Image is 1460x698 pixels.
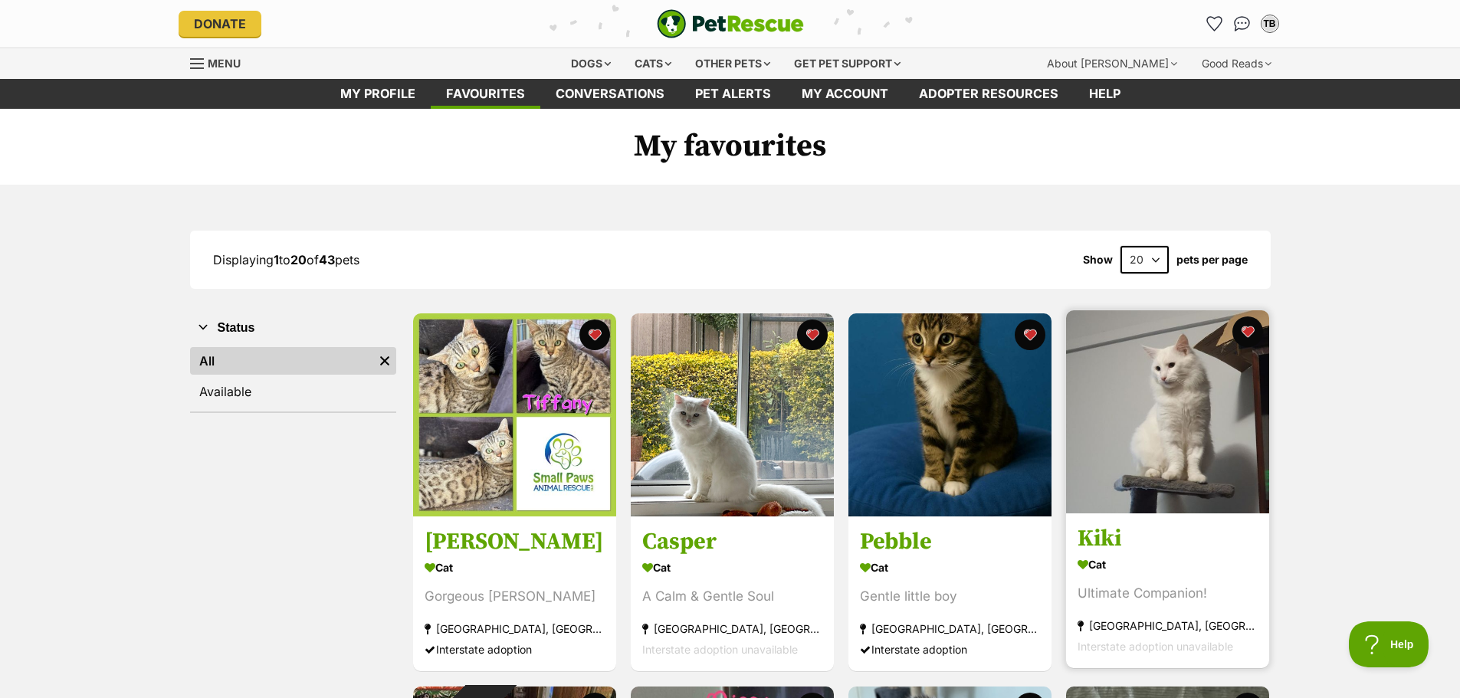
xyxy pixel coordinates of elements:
[631,516,834,672] a: Casper Cat A Calm & Gentle Soul [GEOGRAPHIC_DATA], [GEOGRAPHIC_DATA] Interstate adoption unavaila...
[190,318,396,338] button: Status
[179,11,261,37] a: Donate
[848,516,1052,672] a: Pebble Cat Gentle little boy [GEOGRAPHIC_DATA], [GEOGRAPHIC_DATA] Interstate adoption favourite
[1066,513,1269,669] a: Kiki Cat Ultimate Companion! [GEOGRAPHIC_DATA], [GEOGRAPHIC_DATA] Interstate adoption unavailable...
[290,252,307,267] strong: 20
[657,9,804,38] a: PetRescue
[425,528,605,557] h3: [PERSON_NAME]
[1078,554,1258,576] div: Cat
[413,516,616,672] a: [PERSON_NAME] Cat Gorgeous [PERSON_NAME] [GEOGRAPHIC_DATA], [GEOGRAPHIC_DATA] Interstate adoption...
[860,557,1040,579] div: Cat
[274,252,279,267] strong: 1
[213,252,359,267] span: Displaying to of pets
[540,79,680,109] a: conversations
[642,528,822,557] h3: Casper
[1074,79,1136,109] a: Help
[1230,11,1255,36] a: Conversations
[325,79,431,109] a: My profile
[631,313,834,516] img: Casper
[786,79,904,109] a: My account
[579,320,610,350] button: favourite
[860,619,1040,640] div: [GEOGRAPHIC_DATA], [GEOGRAPHIC_DATA]
[657,9,804,38] img: logo-e224e6f780fb5917bec1dbf3a21bbac754714ae5b6737aabdf751b685950b380.svg
[797,320,828,350] button: favourite
[190,344,396,411] div: Status
[642,619,822,640] div: [GEOGRAPHIC_DATA], [GEOGRAPHIC_DATA]
[425,640,605,660] div: Interstate adoption
[1015,320,1045,350] button: favourite
[1202,11,1227,36] a: Favourites
[783,48,911,79] div: Get pet support
[1036,48,1188,79] div: About [PERSON_NAME]
[624,48,682,79] div: Cats
[904,79,1074,109] a: Adopter resources
[431,79,540,109] a: Favourites
[319,252,335,267] strong: 43
[425,557,605,579] div: Cat
[190,48,251,76] a: Menu
[190,378,396,405] a: Available
[1232,316,1263,347] button: favourite
[1191,48,1282,79] div: Good Reads
[684,48,781,79] div: Other pets
[848,313,1052,516] img: Pebble
[208,57,241,70] span: Menu
[1078,616,1258,637] div: [GEOGRAPHIC_DATA], [GEOGRAPHIC_DATA]
[642,557,822,579] div: Cat
[1078,641,1233,654] span: Interstate adoption unavailable
[642,644,798,657] span: Interstate adoption unavailable
[1262,16,1278,31] div: TB
[860,528,1040,557] h3: Pebble
[1349,621,1429,667] iframe: Help Scout Beacon - Open
[1083,254,1113,266] span: Show
[425,587,605,608] div: Gorgeous [PERSON_NAME]
[425,619,605,640] div: [GEOGRAPHIC_DATA], [GEOGRAPHIC_DATA]
[1234,16,1250,31] img: chat-41dd97257d64d25036548639549fe6c8038ab92f7586957e7f3b1b290dea8141.svg
[680,79,786,109] a: Pet alerts
[413,313,616,516] img: Tiffany
[373,347,396,375] a: Remove filter
[190,347,373,375] a: All
[560,48,622,79] div: Dogs
[1202,11,1282,36] ul: Account quick links
[860,587,1040,608] div: Gentle little boy
[860,640,1040,660] div: Interstate adoption
[1258,11,1282,36] button: My account
[1176,254,1248,266] label: pets per page
[1078,525,1258,554] h3: Kiki
[1078,584,1258,605] div: Ultimate Companion!
[1066,310,1269,513] img: Kiki
[642,587,822,608] div: A Calm & Gentle Soul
